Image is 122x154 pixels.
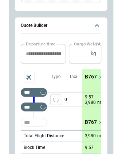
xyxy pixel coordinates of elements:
[21,44,61,63] input: Choose date, selected date is Oct 1, 2025
[21,102,47,111] div: Not found
[97,99,104,105] p: nm
[50,94,61,105] button: left aligned
[85,145,94,150] p: 9:57
[97,133,104,139] p: nm
[21,23,47,28] h6: Quote Builder
[26,41,56,47] label: Departure time
[85,99,96,105] p: 3,980
[24,72,35,82] span: Aircraft selection
[24,144,45,150] p: Block Time
[50,94,61,105] span: Type of sector
[51,74,60,80] p: Type
[64,93,82,106] p: 0
[91,50,96,57] p: kg
[85,133,96,138] p: 3,980
[85,119,97,125] p: B767
[74,41,101,47] label: Cargo Weight
[85,74,97,80] p: B767
[21,118,47,126] div: Too short
[85,94,94,100] p: 9:57
[69,74,77,80] p: Taxi
[21,17,101,34] button: Quote Builder
[21,88,47,97] div: Not found
[24,133,64,139] p: Total Flight Distance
